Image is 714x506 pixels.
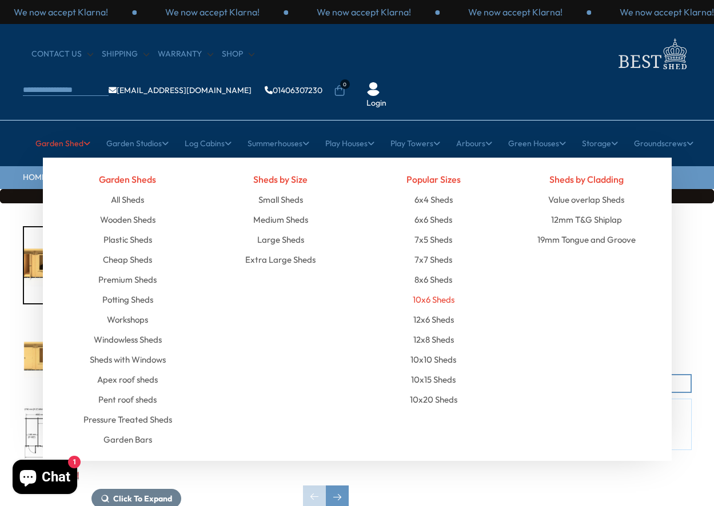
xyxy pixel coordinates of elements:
a: 12x6 Sheds [413,310,454,330]
img: logo [612,35,692,73]
a: HOME [23,172,46,183]
div: 2 / 3 [440,6,591,18]
h4: Sheds by Cladding [518,169,655,190]
a: Log Cabins [185,129,232,158]
a: Shipping [102,49,149,60]
a: 8x6 Sheds [414,270,452,290]
span: 0 [340,79,350,89]
a: Wooden Sheds [100,210,155,230]
a: Workshops [107,310,148,330]
a: Medium Sheds [253,210,308,230]
inbox-online-store-chat: Shopify online store chat [9,460,81,497]
a: CONTACT US [31,49,93,60]
div: 1 / 3 [288,6,440,18]
a: Garden Studios [106,129,169,158]
a: 10x6 Sheds [413,290,454,310]
a: 10x20 Sheds [410,389,457,409]
img: Elm2990x50909_9x16_8000_578f2222-942b-4b45-bcfa-3677885ef887_200x200.jpg [24,317,79,393]
img: Elm2990x50909_9x16_8PLAN_fa07f756-2e9b-4080-86e3-fc095bf7bbd6_200x200.jpg [24,406,79,482]
a: Login [366,98,386,109]
a: Sheds with Windows [90,350,166,370]
a: Play Houses [325,129,374,158]
a: Large Sheds [257,230,304,250]
a: 6x4 Sheds [414,190,453,210]
a: Small Sheds [258,190,303,210]
a: Arbours [456,129,492,158]
p: We now accept Klarna! [317,6,411,18]
p: We now accept Klarna! [468,6,563,18]
div: 1 / 10 [23,226,80,304]
a: Warranty [158,49,213,60]
a: 7x5 Sheds [414,230,452,250]
p: We now accept Klarna! [165,6,260,18]
a: Green Houses [508,129,566,158]
div: 3 / 10 [23,405,80,483]
a: Play Towers [390,129,440,158]
h4: Garden Sheds [60,169,196,190]
a: 01406307230 [265,86,322,94]
p: We now accept Klarna! [14,6,108,18]
a: Pent roof sheds [98,389,157,409]
a: All Sheds [111,190,144,210]
a: Premium Sheds [98,270,157,290]
a: Garden Shed [35,129,90,158]
a: 6x6 Sheds [414,210,452,230]
a: 12x8 Sheds [413,330,454,350]
a: 10x15 Sheds [411,370,456,389]
a: [EMAIL_ADDRESS][DOMAIN_NAME] [109,86,252,94]
a: Cheap Sheds [103,250,152,270]
a: 10x10 Sheds [410,350,456,370]
a: Groundscrews [634,129,693,158]
h4: Popular Sizes [366,169,502,190]
a: Potting Sheds [102,290,153,310]
a: Apex roof sheds [97,370,158,389]
a: 12mm T&G Shiplap [551,210,622,230]
img: User Icon [366,82,380,96]
span: Click To Expand [113,493,172,504]
a: Extra Large Sheds [245,250,316,270]
img: Elm2990x50909_9x16_8000LIFESTYLE_ebb03b52-3ad0-433a-96f0-8190fa0c79cb_200x200.jpg [24,227,79,303]
a: 19mm Tongue and Groove [537,230,636,250]
a: Garden Bars [103,429,152,449]
a: Plastic Sheds [103,230,152,250]
div: 2 / 10 [23,316,80,394]
a: Shop [222,49,254,60]
a: Storage [582,129,618,158]
a: 7x7 Sheds [414,250,452,270]
a: Summerhouses [248,129,309,158]
h4: Sheds by Size [213,169,349,190]
a: Value overlap Sheds [548,190,624,210]
p: We now accept Klarna! [620,6,714,18]
a: Windowless Sheds [94,330,162,350]
a: 0 [334,85,345,97]
div: 3 / 3 [137,6,288,18]
a: Pressure Treated Sheds [83,409,172,429]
